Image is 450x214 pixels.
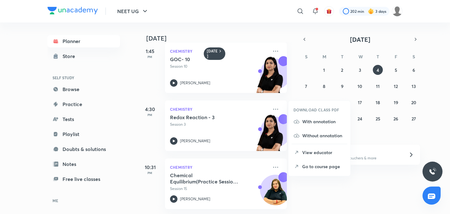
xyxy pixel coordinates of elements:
[391,97,401,107] button: September 19, 2025
[170,163,268,171] p: Chemistry
[393,116,398,122] abbr: September 26, 2025
[341,54,343,60] abbr: Tuesday
[47,98,120,110] a: Practice
[252,114,287,157] img: unacademy
[305,54,307,60] abbr: Sunday
[170,122,268,127] p: Session 3
[301,81,311,91] button: September 7, 2025
[357,83,362,89] abbr: September 10, 2025
[395,54,397,60] abbr: Friday
[47,83,120,95] a: Browse
[180,80,210,86] p: [PERSON_NAME]
[322,100,326,105] abbr: September 15, 2025
[373,81,383,91] button: September 11, 2025
[350,35,370,44] span: [DATE]
[170,186,268,192] p: Session 15
[319,81,329,91] button: September 8, 2025
[302,132,345,139] p: Without annotation
[337,65,347,75] button: September 2, 2025
[146,35,293,42] h4: [DATE]
[170,64,268,69] p: Session 10
[340,100,344,105] abbr: September 16, 2025
[47,173,120,185] a: Free live classes
[392,6,402,17] img: Disha C
[373,97,383,107] button: September 18, 2025
[391,114,401,124] button: September 26, 2025
[368,8,374,14] img: streak
[355,97,365,107] button: September 17, 2025
[373,114,383,124] button: September 25, 2025
[359,67,361,73] abbr: September 3, 2025
[391,65,401,75] button: September 5, 2025
[47,128,120,140] a: Playlist
[47,7,98,16] a: Company Logo
[302,163,345,170] p: Go to course page
[355,114,365,124] button: September 24, 2025
[47,158,120,170] a: Notes
[391,81,401,91] button: September 12, 2025
[207,49,218,59] h6: [DATE]
[376,83,380,89] abbr: September 11, 2025
[47,195,120,206] h6: ME
[409,114,419,124] button: September 27, 2025
[180,138,210,144] p: [PERSON_NAME]
[322,54,326,60] abbr: Monday
[412,116,416,122] abbr: September 27, 2025
[373,65,383,75] button: September 4, 2025
[137,163,162,171] h5: 10:31
[113,5,152,17] button: NEET UG
[293,107,339,113] h6: DOWNLOAD CLASS PDF
[358,54,363,60] abbr: Wednesday
[309,35,411,44] button: [DATE]
[62,52,79,60] div: Store
[301,97,311,107] button: September 14, 2025
[412,54,415,60] abbr: Saturday
[302,118,345,125] p: With annotation
[170,114,248,120] h5: Redox Reaction - 3
[341,83,343,89] abbr: September 9, 2025
[47,35,120,47] a: Planner
[355,81,365,91] button: September 10, 2025
[377,54,379,60] abbr: Thursday
[409,97,419,107] button: September 20, 2025
[376,100,380,105] abbr: September 18, 2025
[252,56,287,99] img: unacademy
[170,56,248,62] h5: GOC- 10
[355,65,365,75] button: September 3, 2025
[137,113,162,117] p: PM
[319,97,329,107] button: September 15, 2025
[170,47,268,55] p: Chemistry
[394,100,398,105] abbr: September 19, 2025
[47,143,120,155] a: Doubts & solutions
[180,196,210,202] p: [PERSON_NAME]
[47,72,120,83] h6: SELF STUDY
[319,65,329,75] button: September 1, 2025
[376,116,380,122] abbr: September 25, 2025
[137,171,162,175] p: PM
[323,67,325,73] abbr: September 1, 2025
[409,65,419,75] button: September 6, 2025
[411,100,416,105] abbr: September 20, 2025
[412,67,415,73] abbr: September 6, 2025
[324,155,401,161] p: Win a laptop, vouchers & more
[409,81,419,91] button: September 13, 2025
[358,100,362,105] abbr: September 17, 2025
[137,105,162,113] h5: 4:30
[337,97,347,107] button: September 16, 2025
[304,100,308,105] abbr: September 14, 2025
[305,83,307,89] abbr: September 7, 2025
[170,105,268,113] p: Chemistry
[47,7,98,14] img: Company Logo
[260,178,290,208] img: Avatar
[323,83,325,89] abbr: September 8, 2025
[357,116,362,122] abbr: September 24, 2025
[326,8,332,14] img: avatar
[324,6,334,16] button: avatar
[302,149,345,156] p: View educator
[137,55,162,59] p: PM
[429,168,436,175] img: ttu
[395,67,397,73] abbr: September 5, 2025
[170,172,248,185] h5: Chemical Equilibrium(Practice Session) - cont.
[412,83,416,89] abbr: September 13, 2025
[324,149,401,155] h6: Refer friends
